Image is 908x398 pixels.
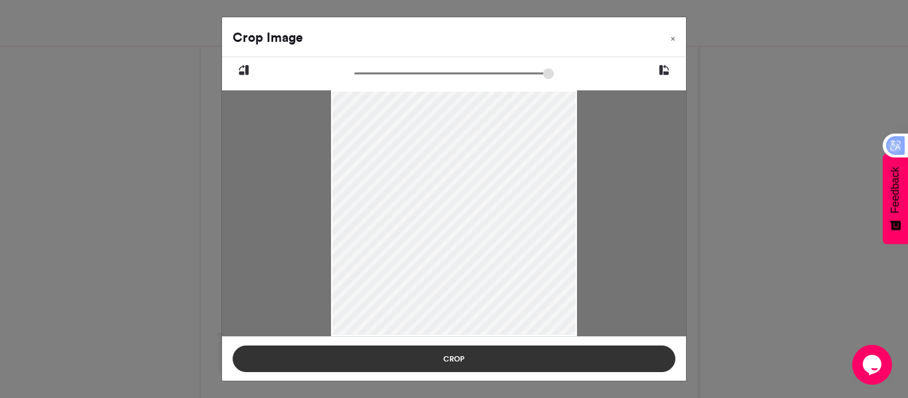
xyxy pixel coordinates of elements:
h4: Crop Image [233,28,303,47]
button: Crop [233,346,675,372]
button: Feedback - Show survey [883,153,908,244]
span: Feedback [889,167,901,213]
button: Close [660,17,686,54]
span: × [671,35,675,43]
iframe: chat widget [852,345,895,385]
